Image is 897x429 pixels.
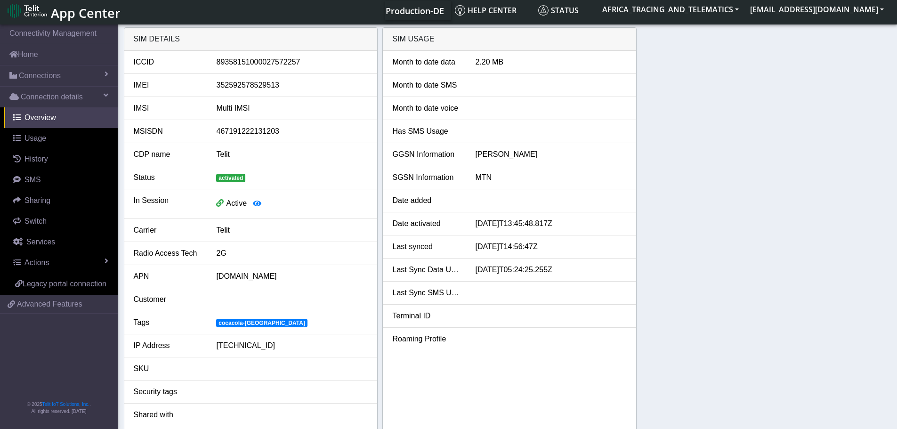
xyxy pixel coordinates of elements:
div: Has SMS Usage [385,126,468,137]
div: Multi IMSI [209,103,375,114]
div: SIM details [124,28,378,51]
img: logo-telit-cinterion-gw-new.png [8,3,47,18]
button: View session details [247,195,267,213]
div: MTN [468,172,634,183]
a: Status [534,1,597,20]
div: Telit [209,225,375,236]
div: Month to date SMS [385,80,468,91]
div: Month to date data [385,57,468,68]
div: In Session [127,195,210,213]
span: Connection details [21,91,83,103]
div: Last Sync Data Usage [385,264,468,275]
span: Status [538,5,579,16]
a: Telit IoT Solutions, Inc. [42,402,89,407]
span: Advanced Features [17,299,82,310]
div: [PERSON_NAME] [468,149,634,160]
div: Carrier [127,225,210,236]
div: Roaming Profile [385,333,468,345]
div: Radio Access Tech [127,248,210,259]
a: Usage [4,128,118,149]
div: IMSI [127,103,210,114]
div: [DATE]T14:56:47Z [468,241,634,252]
div: Last Sync SMS Usage [385,287,468,299]
a: Sharing [4,190,118,211]
span: Sharing [24,196,50,204]
div: Terminal ID [385,310,468,322]
div: CDP name [127,149,210,160]
a: Actions [4,252,118,273]
div: [DOMAIN_NAME] [209,271,375,282]
div: 467191222131203 [209,126,375,137]
div: Telit [209,149,375,160]
span: Usage [24,134,46,142]
span: Actions [24,259,49,267]
a: Switch [4,211,118,232]
div: APN [127,271,210,282]
span: SMS [24,176,41,184]
a: Overview [4,107,118,128]
div: MSISDN [127,126,210,137]
span: History [24,155,48,163]
div: GGSN Information [385,149,468,160]
a: SMS [4,170,118,190]
div: [DATE]T05:24:25.255Z [468,264,634,275]
span: activated [216,174,245,182]
div: ICCID [127,57,210,68]
span: Connections [19,70,61,81]
span: cocacola-[GEOGRAPHIC_DATA] [216,319,307,327]
a: Your current platform instance [385,1,444,20]
a: App Center [8,0,119,21]
a: Services [4,232,118,252]
span: Help center [455,5,517,16]
img: status.svg [538,5,549,16]
span: Switch [24,217,47,225]
div: IMEI [127,80,210,91]
div: Last synced [385,241,468,252]
a: History [4,149,118,170]
div: Shared with [127,409,210,421]
span: Production-DE [386,5,444,16]
div: SKU [127,363,210,374]
button: [EMAIL_ADDRESS][DOMAIN_NAME] [744,1,889,18]
div: Date activated [385,218,468,229]
div: Security tags [127,386,210,397]
div: 89358151000027572257 [209,57,375,68]
div: Month to date voice [385,103,468,114]
button: AFRICA_TRACING_AND_TELEMATICS [597,1,744,18]
img: knowledge.svg [455,5,465,16]
span: Services [26,238,55,246]
a: Help center [451,1,534,20]
div: 2.20 MB [468,57,634,68]
div: Status [127,172,210,183]
span: Legacy portal connection [23,280,106,288]
span: Active [226,199,247,207]
div: [TECHNICAL_ID] [209,340,375,351]
div: Customer [127,294,210,305]
div: SIM Usage [383,28,636,51]
div: 2G [209,248,375,259]
div: 352592578529513 [209,80,375,91]
div: SGSN Information [385,172,468,183]
div: [DATE]T13:45:48.817Z [468,218,634,229]
span: App Center [51,4,121,22]
div: IP Address [127,340,210,351]
div: Tags [127,317,210,328]
div: Date added [385,195,468,206]
span: Overview [24,113,56,121]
